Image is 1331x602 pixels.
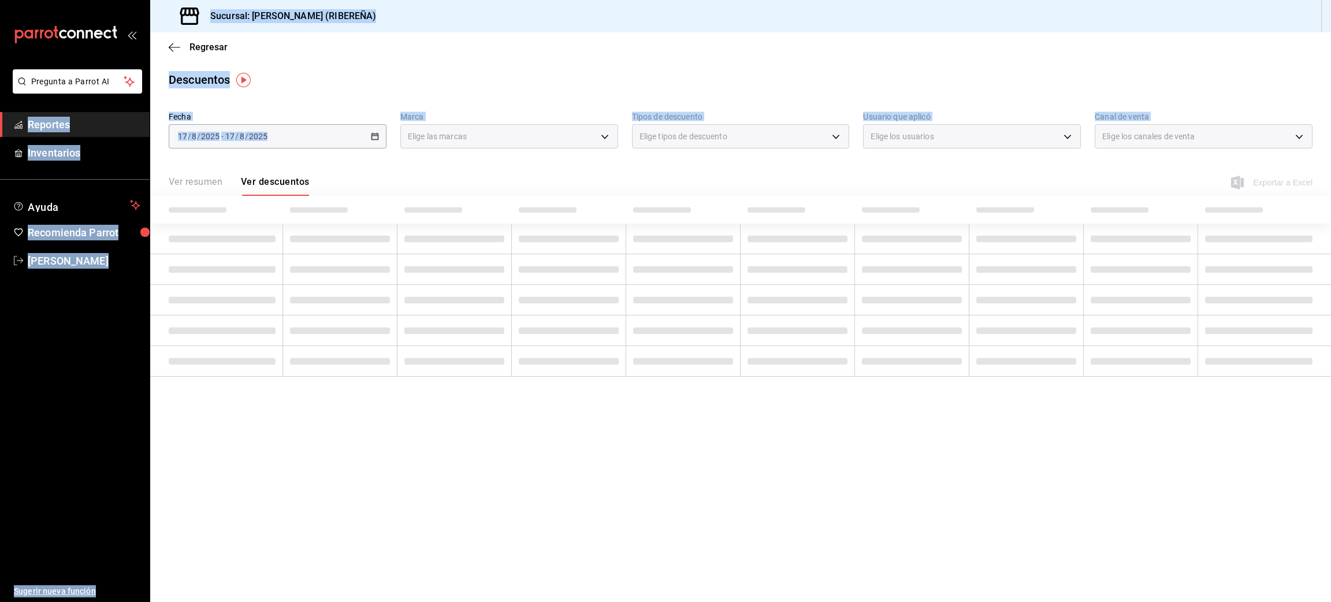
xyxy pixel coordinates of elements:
label: Canal de venta [1095,113,1313,121]
span: / [235,132,239,141]
label: Usuario que aplicó [863,113,1081,121]
label: Tipos de descuento [632,113,850,121]
label: Fecha [169,113,386,121]
span: Elige tipos de descuento [640,131,727,142]
input: ---- [200,132,220,141]
button: Pregunta a Parrot AI [13,69,142,94]
span: - [221,132,224,141]
button: Regresar [169,42,228,53]
input: -- [225,132,235,141]
span: Reportes [28,117,140,132]
span: / [197,132,200,141]
input: -- [191,132,197,141]
img: Tooltip marker [236,73,251,87]
a: Pregunta a Parrot AI [8,84,142,96]
span: / [245,132,248,141]
div: Descuentos [169,71,230,88]
span: Elige las marcas [408,131,467,142]
span: Recomienda Parrot [28,225,140,240]
div: navigation tabs [169,176,309,196]
h3: Sucursal: [PERSON_NAME] (RIBEREÑA) [201,9,376,23]
button: open_drawer_menu [127,30,136,39]
span: Ayuda [28,198,125,212]
span: / [188,132,191,141]
input: -- [177,132,188,141]
span: Elige los canales de venta [1102,131,1195,142]
span: Pregunta a Parrot AI [31,76,124,88]
span: Regresar [189,42,228,53]
span: Inventarios [28,145,140,161]
span: Elige los usuarios [871,131,934,142]
input: -- [239,132,245,141]
span: [PERSON_NAME] [28,253,140,269]
span: Sugerir nueva función [14,585,140,597]
label: Marca [400,113,618,121]
input: ---- [248,132,268,141]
